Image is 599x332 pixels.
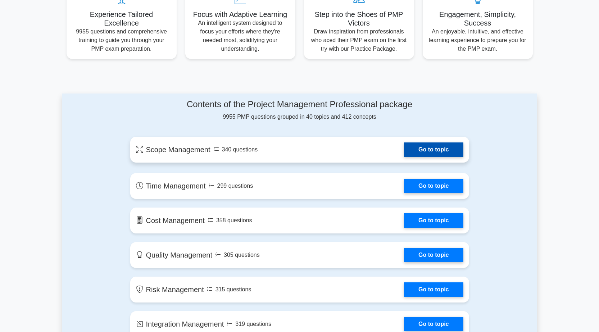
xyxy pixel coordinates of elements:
[404,317,463,331] a: Go to topic
[130,99,469,110] h4: Contents of the Project Management Professional package
[310,27,408,53] p: Draw inspiration from professionals who aced their PMP exam on the first try with our Practice Pa...
[404,248,463,262] a: Go to topic
[404,213,463,228] a: Go to topic
[404,282,463,297] a: Go to topic
[404,142,463,157] a: Go to topic
[72,10,171,27] h5: Experience Tailored Excellence
[72,27,171,53] p: 9955 questions and comprehensive training to guide you through your PMP exam preparation.
[310,10,408,27] h5: Step into the Shoes of PMP Victors
[428,27,527,53] p: An enjoyable, intuitive, and effective learning experience to prepare you for the PMP exam.
[130,99,469,121] div: 9955 PMP questions grouped in 40 topics and 412 concepts
[404,179,463,193] a: Go to topic
[191,19,290,53] p: An intelligent system designed to focus your efforts where they're needed most, solidifying your ...
[191,10,290,19] h5: Focus with Adaptive Learning
[428,10,527,27] h5: Engagement, Simplicity, Success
